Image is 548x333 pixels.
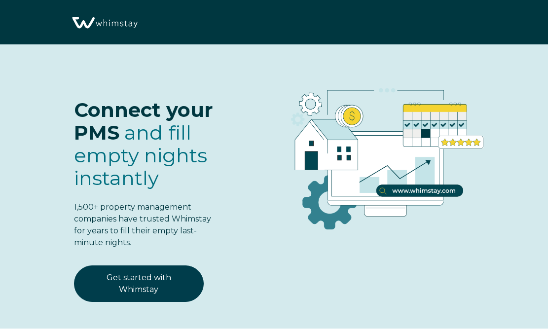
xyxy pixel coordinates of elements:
[74,120,207,190] span: fill empty nights instantly
[74,120,207,190] span: and
[69,5,140,41] img: Whimstay Logo-02 1
[74,202,211,247] span: 1,500+ property management companies have trusted Whimstay for years to fill their empty last-min...
[74,98,213,145] span: Connect your PMS
[74,265,204,302] a: Get started with Whimstay
[247,64,518,242] img: RBO Ilustrations-03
